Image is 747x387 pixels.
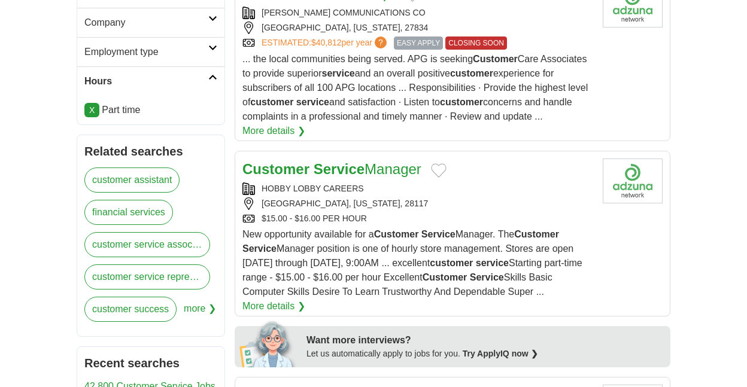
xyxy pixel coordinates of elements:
[242,161,309,177] strong: Customer
[242,7,593,19] div: [PERSON_NAME] COMMUNICATIONS CO
[375,36,387,48] span: ?
[84,354,217,372] h2: Recent searches
[306,333,663,348] div: Want more interviews?
[296,97,329,107] strong: service
[77,8,224,37] a: Company
[242,229,582,297] span: New opportunity available for a Manager. The Manager position is one of hourly store management. ...
[250,97,293,107] strong: customer
[421,229,456,239] strong: Service
[514,229,559,239] strong: Customer
[84,103,99,117] a: X
[242,124,305,138] a: More details ❯
[314,161,365,177] strong: Service
[242,197,593,210] div: [GEOGRAPHIC_DATA], [US_STATE], 28117
[242,182,593,195] div: HOBBY LOBBY CAREERS
[423,272,467,282] strong: Customer
[431,163,447,178] button: Add to favorite jobs
[77,66,224,96] a: Hours
[450,68,493,78] strong: customer
[84,200,173,225] a: financial services
[77,37,224,66] a: Employment type
[445,36,507,50] span: CLOSING SOON
[84,142,217,160] h2: Related searches
[473,54,518,64] strong: Customer
[84,297,177,322] a: customer success
[394,36,443,50] span: EASY APPLY
[239,319,297,367] img: apply-iq-scientist.png
[430,258,473,268] strong: customer
[242,22,593,34] div: [GEOGRAPHIC_DATA], [US_STATE], 27834
[322,68,355,78] strong: service
[84,103,217,117] li: Part time
[84,74,208,89] h2: Hours
[84,232,210,257] a: customer service associate
[311,38,342,47] span: $40,812
[306,348,663,360] div: Let us automatically apply to jobs for you.
[476,258,509,268] strong: service
[374,229,419,239] strong: Customer
[84,264,210,290] a: customer service representative
[470,272,504,282] strong: Service
[242,243,277,254] strong: Service
[463,349,538,358] a: Try ApplyIQ now ❯
[440,97,483,107] strong: customer
[242,299,305,313] a: More details ❯
[262,36,389,50] a: ESTIMATED:$40,812per year?
[84,167,180,193] a: customer assistant
[603,159,663,203] img: Company logo
[184,297,216,329] span: more ❯
[84,45,208,59] h2: Employment type
[242,161,421,177] a: Customer ServiceManager
[242,54,588,121] span: ... the local communities being served. APG is seeking Care Associates to provide superior and an...
[242,212,593,225] div: $15.00 - $16.00 PER HOUR
[84,16,208,30] h2: Company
